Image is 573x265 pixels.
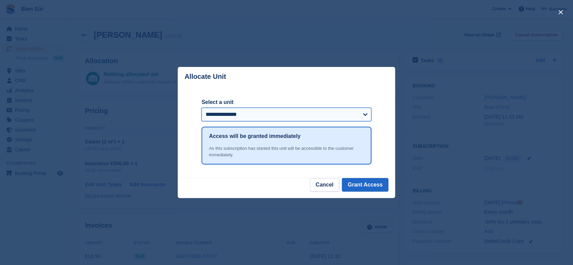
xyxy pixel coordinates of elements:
label: Select a unit [202,98,371,106]
button: close [555,7,566,18]
button: Cancel [310,178,339,192]
p: Allocate Unit [185,73,226,81]
h1: Access will be granted immediately [209,132,300,140]
button: Grant Access [342,178,388,192]
div: As this subscription has started this unit will be accessible to the customer immediately. [209,145,364,158]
